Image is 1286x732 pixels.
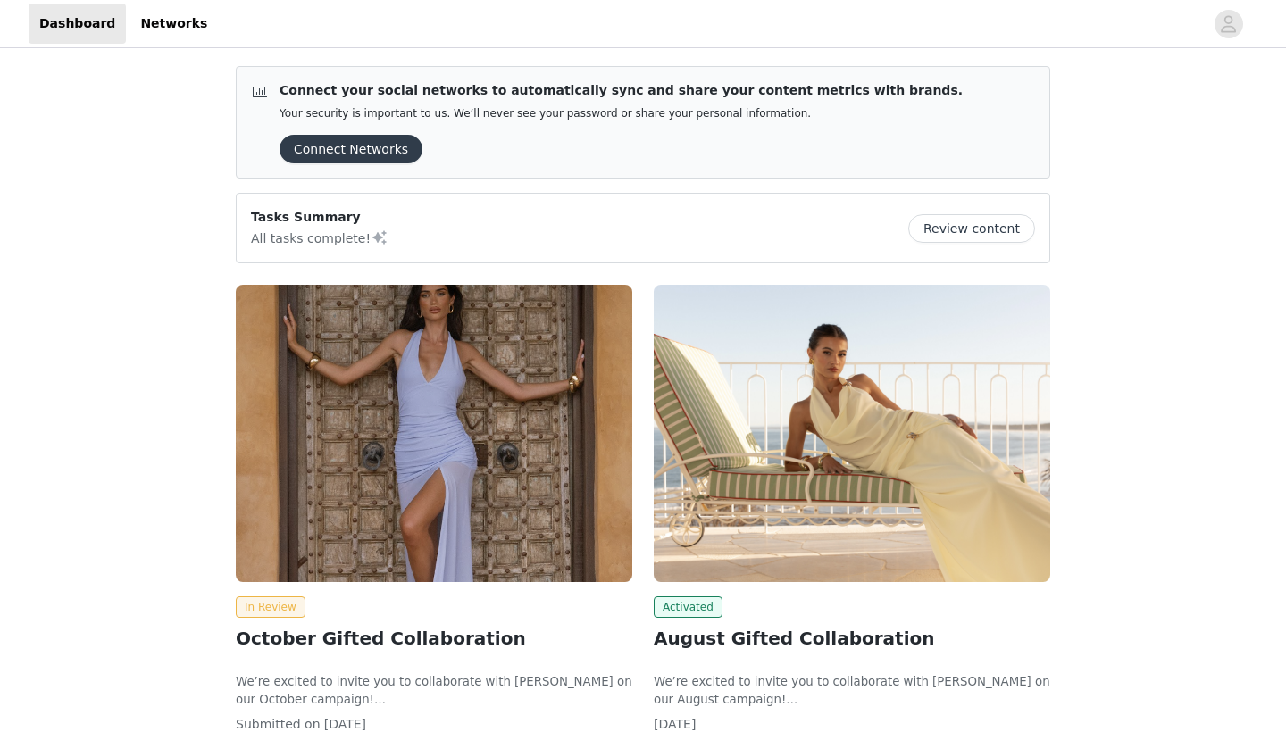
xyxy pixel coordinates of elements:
[129,4,218,44] a: Networks
[654,625,1050,652] h2: August Gifted Collaboration
[236,625,632,652] h2: October Gifted Collaboration
[251,227,388,248] p: All tasks complete!
[654,596,722,618] span: Activated
[1220,10,1237,38] div: avatar
[654,285,1050,582] img: Peppermayo EU
[280,135,422,163] button: Connect Networks
[236,675,632,706] span: We’re excited to invite you to collaborate with [PERSON_NAME] on our October campaign!
[29,4,126,44] a: Dashboard
[654,717,696,731] span: [DATE]
[251,208,388,227] p: Tasks Summary
[236,285,632,582] img: Peppermayo EU
[908,214,1035,243] button: Review content
[236,717,321,731] span: Submitted on
[654,675,1050,706] span: We’re excited to invite you to collaborate with [PERSON_NAME] on our August campaign!
[324,717,366,731] span: [DATE]
[236,596,305,618] span: In Review
[280,107,963,121] p: Your security is important to us. We’ll never see your password or share your personal information.
[280,81,963,100] p: Connect your social networks to automatically sync and share your content metrics with brands.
